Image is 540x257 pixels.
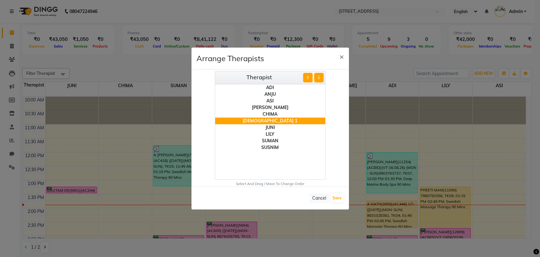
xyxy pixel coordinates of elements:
[215,111,325,118] div: CHIMA
[309,193,329,203] button: Cancel
[331,194,343,202] button: Save
[215,131,325,138] div: LILY
[215,144,325,151] div: SUSNIM
[191,181,349,187] div: Select And Drag / Move To Change Order
[334,48,349,65] button: Close
[215,138,325,144] div: SUMAN
[196,53,264,64] h4: Arrange Therapists
[215,124,325,131] div: JUNI
[314,73,324,82] button: ⇩
[215,104,325,111] div: [PERSON_NAME]
[246,73,272,81] label: Therapist
[215,118,325,124] div: [DEMOGRAPHIC_DATA] 1
[339,52,344,61] span: ×
[303,73,313,82] button: ⇧
[215,98,325,104] div: ASI
[215,91,325,98] div: ANJU
[215,84,325,91] div: ADI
